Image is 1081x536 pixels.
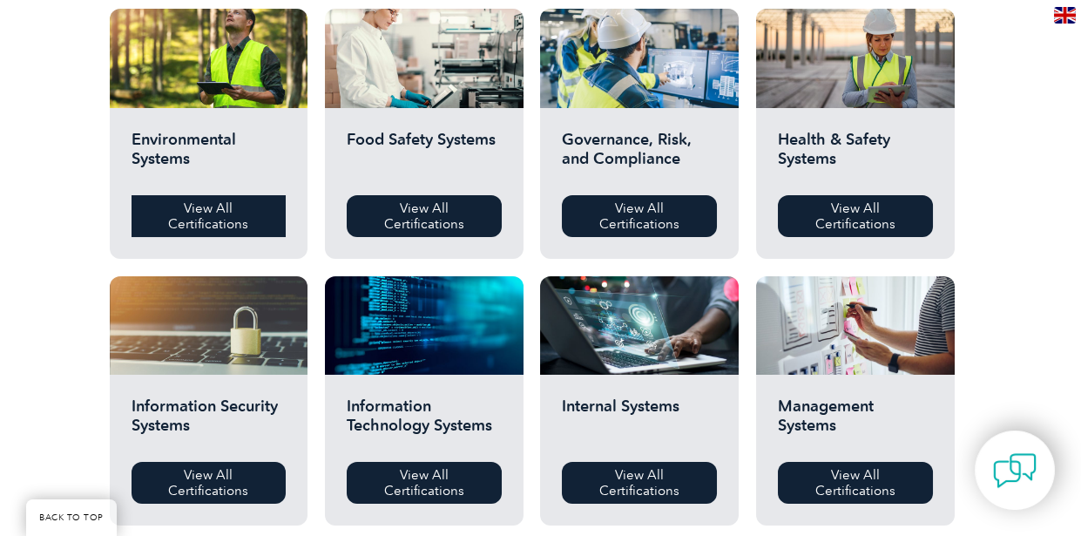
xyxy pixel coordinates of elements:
[562,462,717,504] a: View All Certifications
[993,449,1037,492] img: contact-chat.png
[778,195,933,237] a: View All Certifications
[132,397,287,449] h2: Information Security Systems
[26,499,117,536] a: BACK TO TOP
[347,195,502,237] a: View All Certifications
[347,462,502,504] a: View All Certifications
[1054,7,1076,24] img: en
[562,195,717,237] a: View All Certifications
[778,130,933,182] h2: Health & Safety Systems
[132,462,287,504] a: View All Certifications
[132,130,287,182] h2: Environmental Systems
[347,397,502,449] h2: Information Technology Systems
[778,397,933,449] h2: Management Systems
[347,130,502,182] h2: Food Safety Systems
[778,462,933,504] a: View All Certifications
[562,130,717,182] h2: Governance, Risk, and Compliance
[132,195,287,237] a: View All Certifications
[562,397,717,449] h2: Internal Systems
